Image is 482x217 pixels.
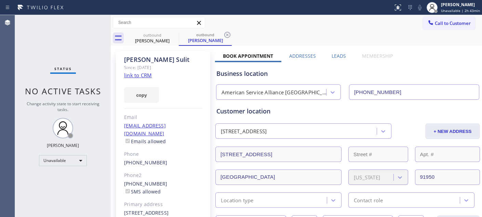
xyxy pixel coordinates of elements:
[125,189,130,193] input: SMS allowed
[221,127,267,135] div: [STREET_ADDRESS]
[126,32,178,38] div: outbound
[113,17,205,28] input: Search
[441,8,480,13] span: Unavailable | 2h 43min
[124,64,202,71] div: Since: [DATE]
[216,69,479,78] div: Business location
[47,143,79,148] div: [PERSON_NAME]
[415,147,480,162] input: Apt. #
[25,85,101,97] span: No active tasks
[126,38,178,44] div: [PERSON_NAME]
[216,107,479,116] div: Customer location
[179,37,231,43] div: [PERSON_NAME]
[124,87,159,103] button: copy
[124,172,202,179] div: Phone2
[124,122,166,137] a: [EMAIL_ADDRESS][DOMAIN_NAME]
[435,20,471,26] span: Call to Customer
[125,139,130,143] input: Emails allowed
[423,17,475,30] button: Call to Customer
[124,209,202,217] div: [STREET_ADDRESS]
[124,113,202,121] div: Email
[124,188,161,195] label: SMS allowed
[124,138,166,145] label: Emails allowed
[179,30,231,45] div: Maria Sulit
[223,53,273,59] label: Book Appointment
[354,196,383,204] div: Contact role
[221,196,254,204] div: Location type
[362,53,393,59] label: Membership
[415,169,480,185] input: ZIP
[124,201,202,208] div: Primary address
[27,101,99,112] span: Change activity state to start receiving tasks.
[179,32,231,37] div: outbound
[222,89,327,96] div: American Service Alliance [GEOGRAPHIC_DATA]
[124,180,168,187] a: [PHONE_NUMBER]
[124,150,202,158] div: Phone
[126,30,178,46] div: Maria Sulit
[54,66,72,71] span: Status
[349,84,479,100] input: Phone Number
[124,159,168,166] a: [PHONE_NUMBER]
[332,53,346,59] label: Leads
[124,72,152,79] a: link to CRM
[39,155,87,166] div: Unavailable
[415,3,425,12] button: Mute
[441,2,480,8] div: [PERSON_NAME]
[215,147,342,162] input: Address
[215,169,342,185] input: City
[348,147,408,162] input: Street #
[124,56,202,64] div: [PERSON_NAME] Sulit
[289,53,316,59] label: Addresses
[425,123,480,139] button: + NEW ADDRESS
